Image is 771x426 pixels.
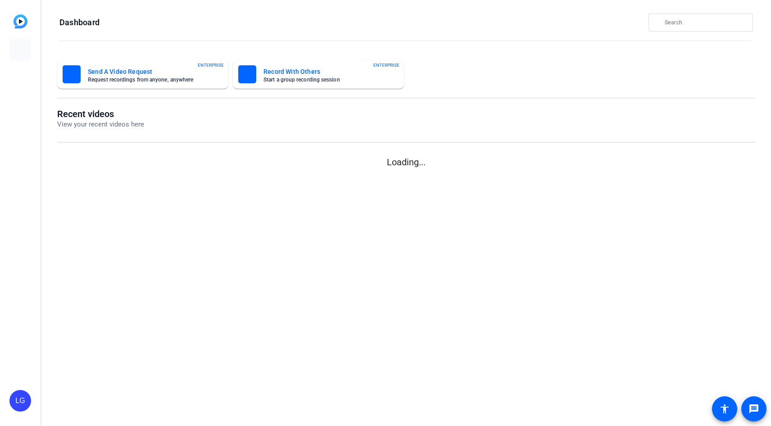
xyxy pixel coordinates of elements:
button: Send A Video RequestRequest recordings from anyone, anywhereENTERPRISE [57,60,228,89]
mat-icon: message [748,403,759,414]
mat-card-title: Send A Video Request [88,66,209,77]
button: Record With OthersStart a group recording sessionENTERPRISE [233,60,404,89]
mat-card-title: Record With Others [263,66,384,77]
mat-card-subtitle: Request recordings from anyone, anywhere [88,77,209,82]
p: Loading... [57,155,755,169]
input: Search [665,17,746,28]
h1: Dashboard [59,17,100,28]
span: ENTERPRISE [198,62,224,68]
h1: Recent videos [57,109,144,119]
span: ENTERPRISE [373,62,399,68]
mat-card-subtitle: Start a group recording session [263,77,384,82]
p: View your recent videos here [57,119,144,130]
div: LG [9,390,31,412]
img: blue-gradient.svg [14,14,27,28]
mat-icon: accessibility [719,403,730,414]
